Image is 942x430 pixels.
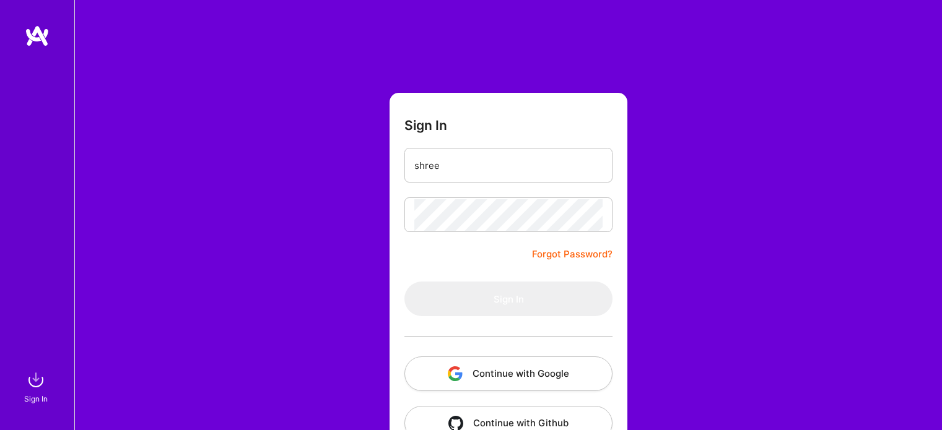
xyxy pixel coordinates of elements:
button: Continue with Google [404,356,613,391]
h3: Sign In [404,118,447,133]
a: sign inSign In [26,368,48,405]
div: Sign In [24,392,48,405]
input: Email... [414,150,603,181]
a: Forgot Password? [532,247,613,262]
img: sign in [24,368,48,392]
img: icon [448,366,463,381]
button: Sign In [404,282,613,316]
img: logo [25,25,50,47]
